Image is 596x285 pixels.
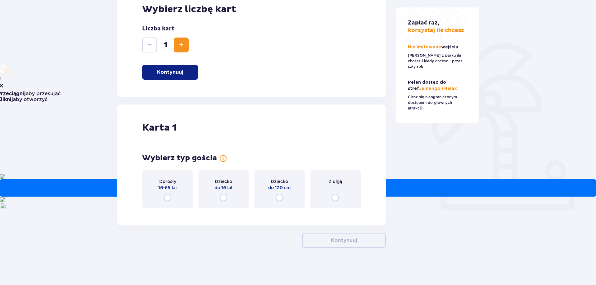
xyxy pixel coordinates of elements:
[158,40,173,50] span: 1
[158,185,177,191] span: 16-65 lat
[302,233,386,248] button: Kontynuuj
[331,237,357,244] p: Kontynuuj
[174,38,189,52] button: Zwiększ
[408,19,464,34] p: korzystaj ile chcesz
[408,53,467,69] p: [PERSON_NAME] z parku ile chcesz i kiedy chcesz - przez cały rok
[157,69,183,76] p: Kontynuuj
[408,79,467,92] p: Jamango i Relax
[271,178,288,185] span: Dziecko
[408,44,459,50] p: Nielimitowane
[214,185,233,191] span: do 16 lat
[142,122,177,134] p: Karta 1
[159,178,176,185] span: Dorosły
[142,25,174,33] p: Liczba kart
[142,38,157,52] button: Zmniejsz
[328,178,342,185] span: Z ulgą
[408,94,467,111] p: Ciesz się nieograniczonym dostępem do głównych atrakcji!
[215,178,232,185] span: Dziecko
[268,185,291,191] span: do 120 cm
[142,154,217,163] p: Wybierz typ gościa
[441,45,458,49] span: wejścia
[142,3,361,15] p: Wybierz liczbę kart
[408,80,446,91] span: Pełen dostęp do stref
[142,65,198,80] button: Kontynuuj
[408,19,439,26] span: Zapłać raz,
